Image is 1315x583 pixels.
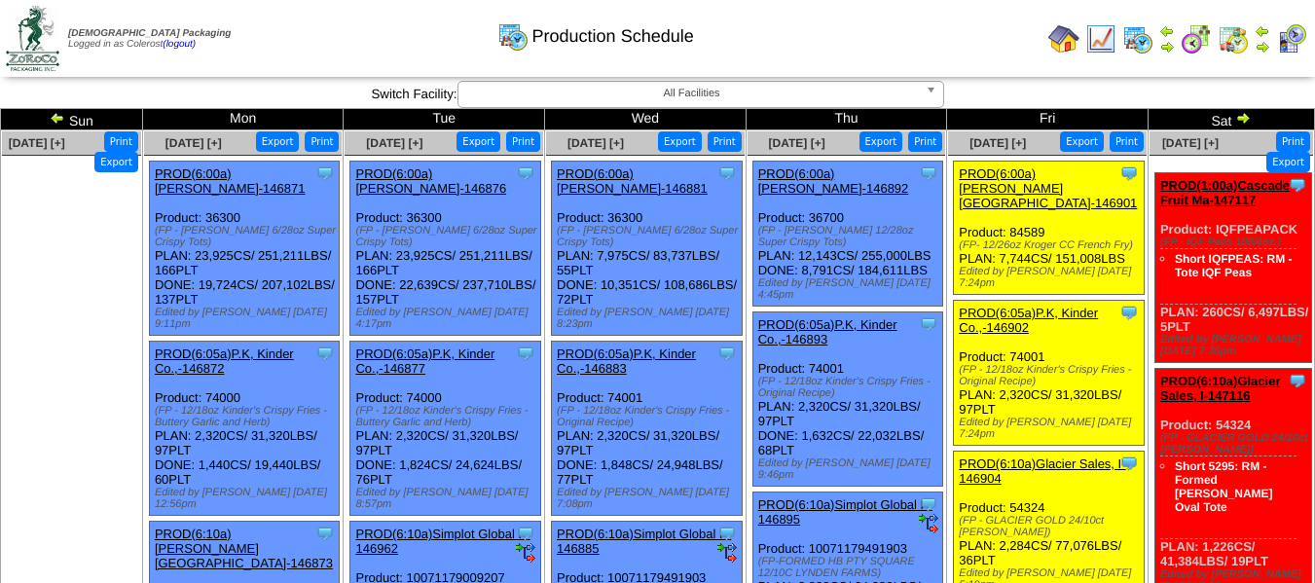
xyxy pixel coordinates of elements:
img: ediSmall.gif [516,543,535,563]
img: arrowleft.gif [1159,23,1175,39]
a: PROD(6:00a)[PERSON_NAME][GEOGRAPHIC_DATA]-146901 [959,166,1137,210]
div: (FP - 12/18oz Kinder's Crispy Fries - Buttery Garlic and Herb) [355,405,539,428]
button: Export [1060,131,1104,152]
img: Tooltip [1119,454,1139,473]
button: Print [708,131,742,152]
div: (FP - [PERSON_NAME] 6/28oz Super Crispy Tots) [155,225,339,248]
div: Product: 74000 PLAN: 2,320CS / 31,320LBS / 97PLT DONE: 1,824CS / 24,624LBS / 76PLT [350,342,540,516]
button: Print [1110,131,1144,152]
button: Print [506,131,540,152]
div: Edited by [PERSON_NAME] [DATE] 12:56pm [155,487,339,510]
img: calendarcustomer.gif [1276,23,1307,55]
span: [DEMOGRAPHIC_DATA] Packaging [68,28,231,39]
img: Tooltip [919,314,938,334]
img: arrowleft.gif [1255,23,1270,39]
div: (FP - GLACIER GOLD 24/10ct [PERSON_NAME]) [1160,432,1311,455]
div: Product: 74001 PLAN: 2,320CS / 31,320LBS / 97PLT DONE: 1,632CS / 22,032LBS / 68PLT [752,312,942,487]
img: arrowleft.gif [50,110,65,126]
img: home.gif [1048,23,1079,55]
img: calendarprod.gif [497,20,529,52]
button: Export [94,152,138,172]
div: (FP - 12/18oz Kinder's Crispy Fries - Original Recipe) [758,376,942,399]
a: PROD(6:10a)Glacier Sales, I-146904 [959,456,1125,486]
a: (logout) [163,39,196,50]
img: zoroco-logo-small.webp [6,6,59,71]
img: ediSmall.gif [717,543,737,563]
img: Tooltip [1119,303,1139,322]
a: [DATE] [+] [769,136,825,150]
button: Export [457,131,500,152]
td: Wed [545,109,747,130]
div: Edited by [PERSON_NAME] [DATE] 8:57pm [355,487,539,510]
a: PROD(6:05a)P.K, Kinder Co.,-146883 [557,346,696,376]
button: Export [859,131,903,152]
div: Product: 36300 PLAN: 7,975CS / 83,737LBS / 55PLT DONE: 10,351CS / 108,686LBS / 72PLT [552,162,742,336]
div: Edited by [PERSON_NAME] [DATE] 4:45pm [758,277,942,301]
img: calendarprod.gif [1122,23,1153,55]
a: PROD(6:05a)P.K, Kinder Co.,-146893 [758,317,897,346]
div: (FP - [PERSON_NAME] 6/28oz Super Crispy Tots) [557,225,741,248]
div: Edited by [PERSON_NAME] [DATE] 9:11pm [155,307,339,330]
a: [DATE] [+] [969,136,1026,150]
img: ediSmall.gif [919,514,938,533]
div: Edited by [PERSON_NAME] [DATE] 7:35pm [1160,334,1311,357]
a: PROD(6:10a)Simplot Global F-146885 [557,527,731,556]
a: PROD(6:10a)Glacier Sales, I-147116 [1160,374,1281,403]
div: Edited by [PERSON_NAME] [DATE] 9:46pm [758,457,942,481]
a: PROD(6:10a)Simplot Global F-146895 [758,497,932,527]
span: Logged in as Colerost [68,28,231,50]
a: PROD(6:05a)P.K, Kinder Co.,-146872 [155,346,294,376]
span: Production Schedule [532,26,694,47]
div: (FP- 12/26oz Kroger CC French Fry) [959,239,1143,251]
td: Fri [947,109,1149,130]
div: Edited by [PERSON_NAME] [DATE] 4:17pm [355,307,539,330]
button: Export [1266,152,1310,172]
button: Print [1276,131,1310,152]
img: Tooltip [1119,164,1139,183]
img: arrowright.gif [1255,39,1270,55]
div: Edited by [PERSON_NAME] [DATE] 8:23pm [557,307,741,330]
img: line_graph.gif [1085,23,1116,55]
div: (FP - IQF Peas 100/4oz.) [1160,237,1311,248]
div: (FP - GLACIER GOLD 24/10ct [PERSON_NAME]) [959,515,1143,538]
a: [DATE] [+] [165,136,222,150]
img: arrowright.gif [1235,110,1251,126]
span: All Facilities [466,82,918,105]
td: Tue [344,109,545,130]
img: Tooltip [315,524,335,543]
div: (FP - 12/18oz Kinder's Crispy Fries - Original Recipe) [557,405,741,428]
div: (FP - 12/18oz Kinder's Crispy Fries - Original Recipe) [959,364,1143,387]
a: PROD(6:05a)P.K, Kinder Co.,-146877 [355,346,494,376]
a: [DATE] [+] [366,136,422,150]
button: Export [256,131,300,152]
img: Tooltip [717,524,737,543]
div: Edited by [PERSON_NAME] [DATE] 7:08pm [557,487,741,510]
div: (FP - [PERSON_NAME] 12/28oz Super Crispy Tots) [758,225,942,248]
button: Print [908,131,942,152]
img: Tooltip [919,164,938,183]
a: [DATE] [+] [1162,136,1219,150]
td: Mon [142,109,344,130]
button: Export [658,131,702,152]
button: Print [305,131,339,152]
a: PROD(6:10a)[PERSON_NAME][GEOGRAPHIC_DATA]-146873 [155,527,333,570]
div: Product: 74000 PLAN: 2,320CS / 31,320LBS / 97PLT DONE: 1,440CS / 19,440LBS / 60PLT [149,342,339,516]
a: [DATE] [+] [567,136,624,150]
a: PROD(6:10a)Simplot Global F-146962 [355,527,530,556]
img: Tooltip [1288,175,1307,195]
button: Print [104,131,138,152]
div: Product: IQFPEAPACK PLAN: 260CS / 6,497LBS / 5PLT [1154,173,1311,363]
img: calendarblend.gif [1181,23,1212,55]
img: Tooltip [516,164,535,183]
img: Tooltip [516,344,535,363]
a: Short IQFPEAS: RM - Tote IQF Peas [1175,252,1293,279]
img: Tooltip [717,344,737,363]
img: Tooltip [919,494,938,514]
div: Edited by [PERSON_NAME] [DATE] 7:24pm [959,417,1143,440]
img: Tooltip [717,164,737,183]
img: Tooltip [315,344,335,363]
